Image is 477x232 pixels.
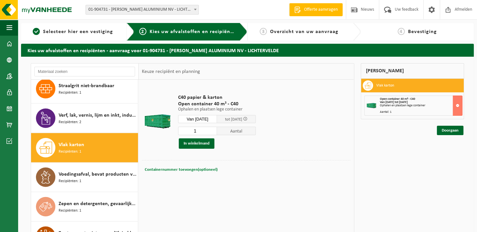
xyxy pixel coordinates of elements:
[217,127,256,135] span: Aantal
[21,44,474,56] h2: Kies uw afvalstoffen en recipiënten - aanvraag voor 01-904731 - [PERSON_NAME] ALUMINIUM NV - LICH...
[178,101,256,107] span: Open container 40 m³ - C40
[380,104,462,107] div: Ophalen en plaatsen lege container
[361,63,464,79] div: [PERSON_NAME]
[31,192,138,222] button: Zepen en detergenten, gevaarlijk in kleinverpakking Recipiënten: 1
[59,82,114,90] span: Straalgrit niet-brandbaar
[59,178,81,184] span: Recipiënten: 1
[144,165,218,174] button: Containernummer toevoegen(optioneel)
[59,119,81,125] span: Recipiënten: 2
[59,90,81,96] span: Recipiënten: 1
[260,28,267,35] span: 3
[178,107,256,112] p: Ophalen en plaatsen lege container
[178,115,217,123] input: Selecteer datum
[437,126,463,135] a: Doorgaan
[31,163,138,192] button: Voedingsafval, bevat producten van dierlijke oorsprong, onverpakt, categorie 3 Recipiënten: 1
[380,100,408,104] strong: Van [DATE] tot [DATE]
[59,111,136,119] span: Verf, lak, vernis, lijm en inkt, industrieel in kleinverpakking
[59,141,84,149] span: Vlak karton
[178,94,256,101] span: C40 papier & karton
[380,110,462,114] div: Aantal: 1
[59,149,81,155] span: Recipiënten: 1
[31,133,138,163] button: Vlak karton Recipiënten: 1
[24,28,121,36] a: 1Selecteer hier een vestiging
[34,67,135,76] input: Materiaal zoeken
[59,170,136,178] span: Voedingsafval, bevat producten van dierlijke oorsprong, onverpakt, categorie 3
[31,104,138,133] button: Verf, lak, vernis, lijm en inkt, industrieel in kleinverpakking Recipiënten: 2
[33,28,40,35] span: 1
[408,29,437,34] span: Bevestiging
[31,74,138,104] button: Straalgrit niet-brandbaar Recipiënten: 1
[380,97,415,101] span: Open container 40 m³ - C40
[302,6,339,13] span: Offerte aanvragen
[85,5,199,15] span: 01-904731 - REMI CLAEYS ALUMINIUM NV - LICHTERVELDE
[59,200,136,208] span: Zepen en detergenten, gevaarlijk in kleinverpakking
[150,29,239,34] span: Kies uw afvalstoffen en recipiënten
[376,80,394,91] h3: Vlak karton
[289,3,343,16] a: Offerte aanvragen
[43,29,113,34] span: Selecteer hier een vestiging
[398,28,405,35] span: 4
[225,117,242,122] span: tot [DATE]
[139,28,146,35] span: 2
[145,168,218,172] span: Containernummer toevoegen(optioneel)
[139,64,203,80] div: Keuze recipiënt en planning
[86,5,199,14] span: 01-904731 - REMI CLAEYS ALUMINIUM NV - LICHTERVELDE
[179,138,214,149] button: In winkelmand
[270,29,338,34] span: Overzicht van uw aanvraag
[59,208,81,214] span: Recipiënten: 1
